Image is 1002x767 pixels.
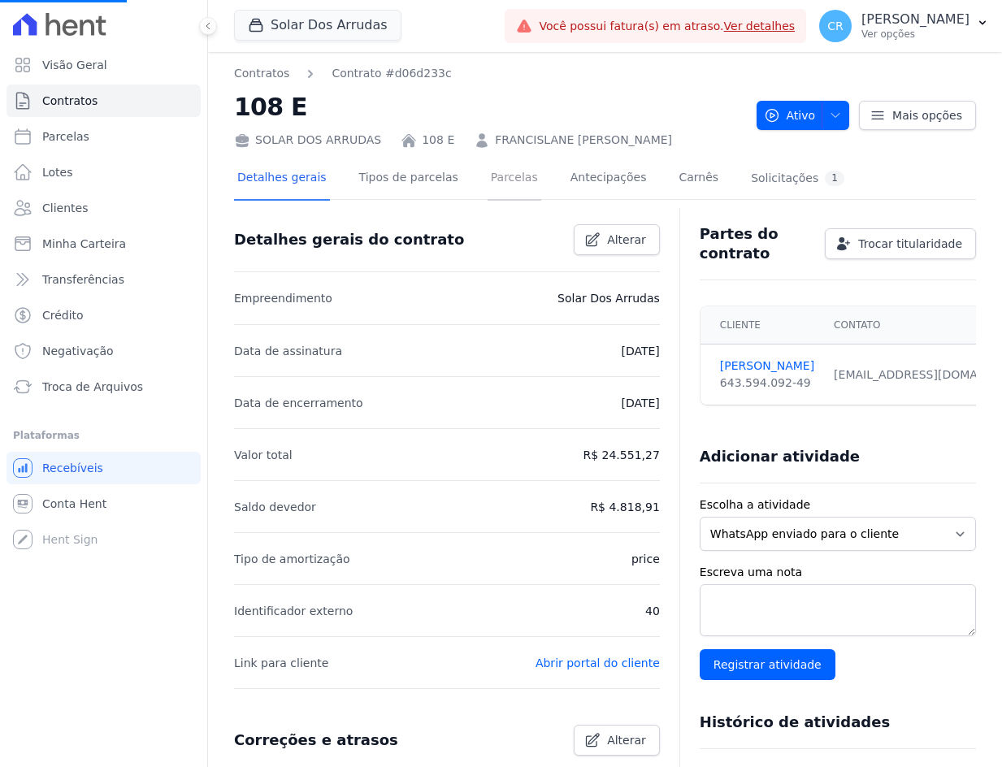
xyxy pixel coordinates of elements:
span: Conta Hent [42,496,106,512]
label: Escreva uma nota [700,564,976,581]
a: Contratos [7,84,201,117]
a: Tipos de parcelas [356,158,462,201]
a: Alterar [574,725,660,756]
div: SOLAR DOS ARRUDAS [234,132,381,149]
p: Solar Dos Arrudas [557,288,660,308]
a: Parcelas [488,158,541,201]
p: [DATE] [621,341,659,361]
a: Parcelas [7,120,201,153]
p: Empreendimento [234,288,332,308]
a: Transferências [7,263,201,296]
span: Visão Geral [42,57,107,73]
p: [DATE] [621,393,659,413]
p: Valor total [234,445,293,465]
a: Visão Geral [7,49,201,81]
p: Data de assinatura [234,341,342,361]
span: Alterar [607,732,646,748]
p: [PERSON_NAME] [861,11,969,28]
a: Lotes [7,156,201,188]
div: Plataformas [13,426,194,445]
p: R$ 4.818,91 [590,497,659,517]
span: Recebíveis [42,460,103,476]
a: Negativação [7,335,201,367]
button: Ativo [757,101,850,130]
span: Minha Carteira [42,236,126,252]
span: Alterar [607,232,646,248]
h3: Correções e atrasos [234,730,398,750]
p: Tipo de amortização [234,549,350,569]
a: Ver detalhes [724,19,796,32]
a: Recebíveis [7,452,201,484]
span: CR [827,20,844,32]
p: Ver opções [861,28,969,41]
span: Ativo [764,101,816,130]
p: Saldo devedor [234,497,316,517]
span: Mais opções [892,107,962,123]
a: Contratos [234,65,289,82]
span: Negativação [42,343,114,359]
input: Registrar atividade [700,649,835,680]
h3: Detalhes gerais do contrato [234,230,464,249]
span: Trocar titularidade [858,236,962,252]
span: Crédito [42,307,84,323]
div: 643.594.092-49 [720,375,814,392]
a: [PERSON_NAME] [720,357,814,375]
th: Cliente [701,306,824,344]
p: price [631,549,660,569]
a: Mais opções [859,101,976,130]
p: R$ 24.551,27 [583,445,659,465]
a: Antecipações [567,158,650,201]
a: Abrir portal do cliente [536,656,660,669]
a: Contrato #d06d233c [332,65,451,82]
span: Clientes [42,200,88,216]
h3: Adicionar atividade [700,447,860,466]
a: Carnês [675,158,722,201]
button: Solar Dos Arrudas [234,10,401,41]
a: Trocar titularidade [825,228,976,259]
span: Transferências [42,271,124,288]
button: CR [PERSON_NAME] Ver opções [806,3,1002,49]
p: Link para cliente [234,653,328,673]
span: Contratos [42,93,98,109]
p: Data de encerramento [234,393,363,413]
a: FRANCISLANE [PERSON_NAME] [495,132,672,149]
div: 1 [825,171,844,186]
span: Você possui fatura(s) em atraso. [539,18,795,35]
a: Solicitações1 [748,158,848,201]
label: Escolha a atividade [700,496,976,513]
div: Solicitações [751,171,844,186]
span: Parcelas [42,128,89,145]
a: Conta Hent [7,487,201,520]
p: Identificador externo [234,601,353,621]
h3: Histórico de atividades [700,713,890,732]
nav: Breadcrumb [234,65,452,82]
a: Clientes [7,192,201,224]
span: Lotes [42,164,73,180]
h2: 108 E [234,89,744,125]
a: Alterar [574,224,660,255]
h3: Partes do contrato [700,224,812,263]
a: 108 E [422,132,454,149]
p: 40 [645,601,660,621]
a: Crédito [7,299,201,331]
span: Troca de Arquivos [42,379,143,395]
a: Troca de Arquivos [7,370,201,403]
nav: Breadcrumb [234,65,744,82]
a: Detalhes gerais [234,158,330,201]
a: Minha Carteira [7,227,201,260]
